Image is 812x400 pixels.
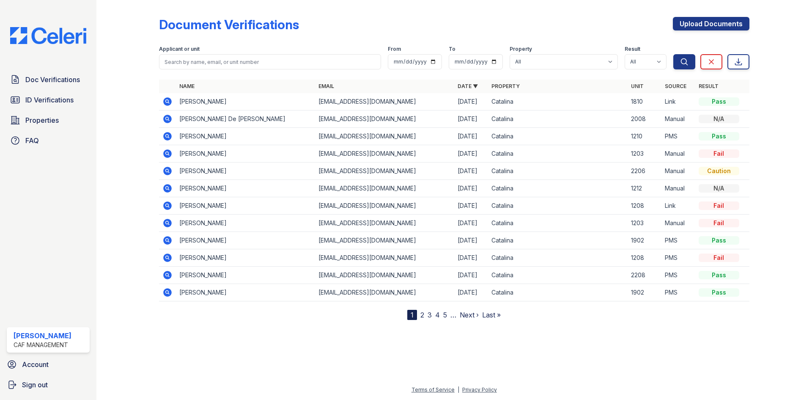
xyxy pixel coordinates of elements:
[488,93,627,110] td: Catalina
[388,46,401,52] label: From
[318,83,334,89] a: Email
[699,149,739,158] div: Fail
[510,46,532,52] label: Property
[176,163,315,180] td: [PERSON_NAME]
[14,331,71,341] div: [PERSON_NAME]
[3,27,93,44] img: CE_Logo_Blue-a8612792a0a2168367f1c8372b55b34899dd931a85d93a1a3d3e32e68fde9ad4.png
[315,249,454,267] td: [EMAIL_ADDRESS][DOMAIN_NAME]
[488,180,627,197] td: Catalina
[443,311,447,319] a: 5
[22,359,49,370] span: Account
[176,215,315,232] td: [PERSON_NAME]
[176,249,315,267] td: [PERSON_NAME]
[488,145,627,163] td: Catalina
[661,232,695,249] td: PMS
[454,110,488,128] td: [DATE]
[315,163,454,180] td: [EMAIL_ADDRESS][DOMAIN_NAME]
[628,145,661,163] td: 1203
[7,112,90,129] a: Properties
[699,271,739,279] div: Pass
[628,267,661,284] td: 2208
[22,380,48,390] span: Sign out
[7,91,90,108] a: ID Verifications
[411,386,455,393] a: Terms of Service
[699,201,739,210] div: Fail
[665,83,686,89] a: Source
[699,219,739,227] div: Fail
[176,145,315,163] td: [PERSON_NAME]
[699,132,739,141] div: Pass
[661,197,695,215] td: Link
[488,110,627,128] td: Catalina
[315,110,454,128] td: [EMAIL_ADDRESS][DOMAIN_NAME]
[454,145,488,163] td: [DATE]
[661,249,695,267] td: PMS
[628,197,661,215] td: 1208
[628,249,661,267] td: 1208
[454,180,488,197] td: [DATE]
[454,128,488,145] td: [DATE]
[699,115,739,123] div: N/A
[176,180,315,197] td: [PERSON_NAME]
[661,128,695,145] td: PMS
[628,163,661,180] td: 2206
[25,135,39,146] span: FAQ
[699,288,739,297] div: Pass
[488,163,627,180] td: Catalina
[491,83,520,89] a: Property
[699,167,739,175] div: Caution
[315,197,454,215] td: [EMAIL_ADDRESS][DOMAIN_NAME]
[14,341,71,349] div: CAF Management
[454,249,488,267] td: [DATE]
[176,232,315,249] td: [PERSON_NAME]
[661,163,695,180] td: Manual
[673,17,749,30] a: Upload Documents
[628,215,661,232] td: 1203
[488,215,627,232] td: Catalina
[488,284,627,301] td: Catalina
[699,254,739,262] div: Fail
[661,180,695,197] td: Manual
[488,197,627,215] td: Catalina
[25,74,80,85] span: Doc Verifications
[699,236,739,245] div: Pass
[420,311,424,319] a: 2
[315,267,454,284] td: [EMAIL_ADDRESS][DOMAIN_NAME]
[661,145,695,163] td: Manual
[176,197,315,215] td: [PERSON_NAME]
[628,110,661,128] td: 2008
[407,310,417,320] div: 1
[428,311,432,319] a: 3
[628,93,661,110] td: 1810
[482,311,501,319] a: Last »
[628,180,661,197] td: 1212
[661,267,695,284] td: PMS
[631,83,644,89] a: Unit
[315,180,454,197] td: [EMAIL_ADDRESS][DOMAIN_NAME]
[315,93,454,110] td: [EMAIL_ADDRESS][DOMAIN_NAME]
[460,311,479,319] a: Next ›
[315,145,454,163] td: [EMAIL_ADDRESS][DOMAIN_NAME]
[454,163,488,180] td: [DATE]
[159,17,299,32] div: Document Verifications
[699,97,739,106] div: Pass
[7,132,90,149] a: FAQ
[628,232,661,249] td: 1902
[176,93,315,110] td: [PERSON_NAME]
[699,83,719,89] a: Result
[488,267,627,284] td: Catalina
[315,128,454,145] td: [EMAIL_ADDRESS][DOMAIN_NAME]
[315,232,454,249] td: [EMAIL_ADDRESS][DOMAIN_NAME]
[3,356,93,373] a: Account
[449,46,455,52] label: To
[462,386,497,393] a: Privacy Policy
[315,284,454,301] td: [EMAIL_ADDRESS][DOMAIN_NAME]
[159,54,381,69] input: Search by name, email, or unit number
[25,115,59,125] span: Properties
[454,232,488,249] td: [DATE]
[176,110,315,128] td: [PERSON_NAME] De [PERSON_NAME]
[450,310,456,320] span: …
[176,284,315,301] td: [PERSON_NAME]
[179,83,195,89] a: Name
[3,376,93,393] a: Sign out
